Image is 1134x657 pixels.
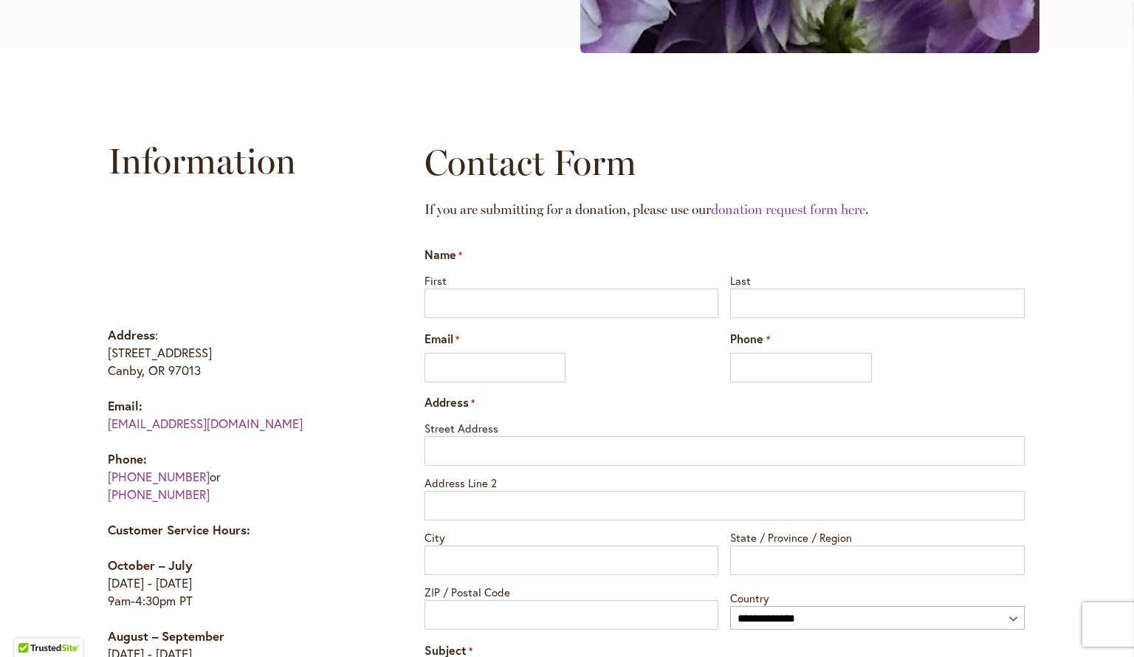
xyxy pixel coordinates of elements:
[425,472,1025,491] label: Address Line 2
[108,326,155,343] strong: Address
[108,521,250,538] strong: Customer Service Hours:
[108,468,210,485] a: [PHONE_NUMBER]
[108,486,210,503] a: [PHONE_NUMBER]
[108,201,367,312] iframe: Swan Island Dahlias on Google Maps
[425,247,462,264] legend: Name
[425,140,1025,185] h2: Contact Form
[425,188,1025,232] h2: If you are submitting for a donation, please use our .
[108,139,367,183] h2: Information
[730,269,1025,289] label: Last
[108,397,142,414] strong: Email:
[711,202,865,218] a: donation request form here
[108,450,367,503] p: or
[108,415,303,432] a: [EMAIL_ADDRESS][DOMAIN_NAME]
[730,526,1025,546] label: State / Province / Region
[425,581,719,600] label: ZIP / Postal Code
[108,557,367,610] p: [DATE] - [DATE] 9am-4:30pm PT
[108,326,367,379] p: : [STREET_ADDRESS] Canby, OR 97013
[108,450,147,467] strong: Phone:
[425,269,719,289] label: First
[425,331,459,348] label: Email
[425,526,719,546] label: City
[108,557,192,574] strong: October – July
[425,417,1025,436] label: Street Address
[730,587,1025,606] label: Country
[730,331,769,348] label: Phone
[425,394,475,411] legend: Address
